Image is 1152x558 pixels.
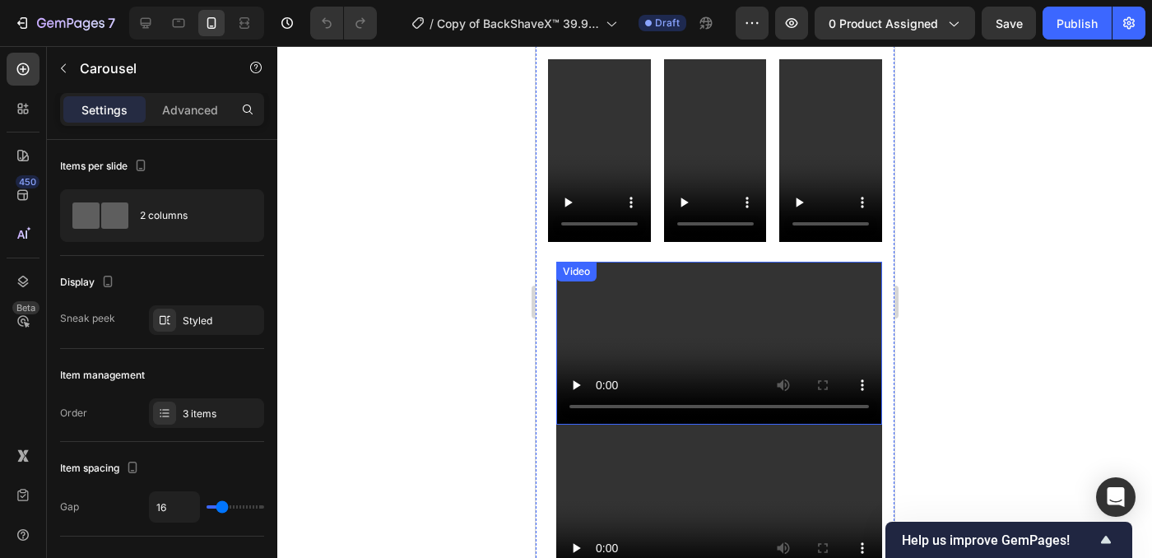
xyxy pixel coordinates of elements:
span: 0 product assigned [829,15,938,32]
span: / [430,15,434,32]
span: Save [996,16,1023,30]
div: Display [60,272,118,294]
div: Gap [60,500,79,514]
button: Save [982,7,1036,40]
iframe: Design area [536,46,894,558]
div: Publish [1057,15,1098,32]
div: Undo/Redo [310,7,377,40]
p: Carousel [80,58,220,78]
button: Show survey - Help us improve GemPages! [902,530,1116,550]
div: Open Intercom Messenger [1096,477,1136,517]
div: Item spacing [60,458,142,480]
div: 2 columns [140,197,240,235]
div: Beta [12,301,39,314]
button: 7 [7,7,123,40]
span: Copy of BackShaveX™ 39.95€ Preis test – Mühelose Rückenrasur für Männer original- Produktseite - ... [437,15,599,32]
div: Sneak peek [60,311,115,326]
p: Settings [81,101,128,119]
input: Auto [150,492,199,522]
video: Video [21,379,346,542]
button: 0 product assigned [815,7,975,40]
div: Styled [183,314,260,328]
button: Publish [1043,7,1112,40]
div: Order [60,406,87,421]
div: Item management [60,368,145,383]
p: Advanced [162,101,218,119]
span: Draft [655,16,680,30]
div: 450 [16,175,39,188]
span: Help us improve GemPages! [902,532,1096,548]
div: 3 items [183,407,260,421]
div: Items per slide [60,156,151,178]
p: 7 [108,13,115,33]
